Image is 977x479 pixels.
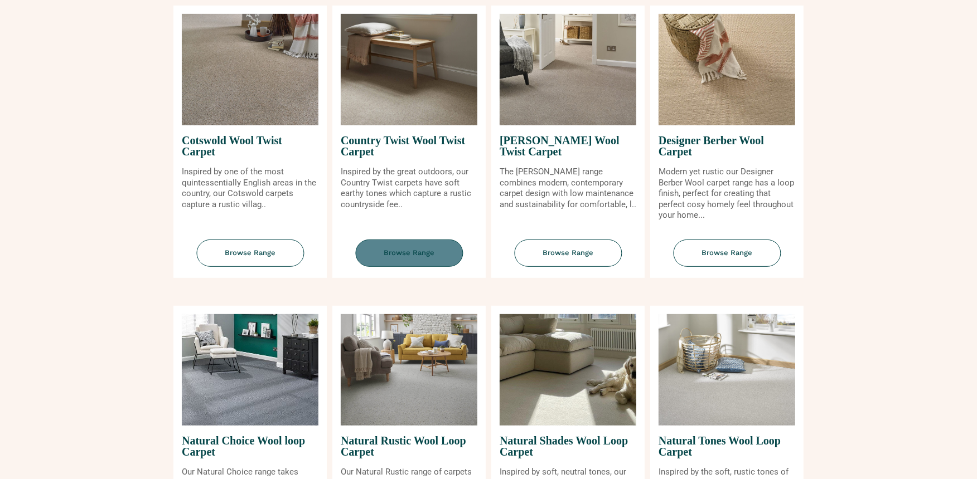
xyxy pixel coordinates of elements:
span: Natural Rustic Wool Loop Carpet [341,426,477,467]
img: Cotswold Wool Twist Carpet [182,14,318,125]
span: Browse Range [196,239,304,267]
img: Natural Shades Wool Loop Carpet [500,314,636,426]
span: Natural Choice Wool loop Carpet [182,426,318,467]
span: Natural Tones Wool Loop Carpet [659,426,795,467]
span: Natural Shades Wool Loop Carpet [500,426,636,467]
img: Natural Tones Wool Loop Carpet [659,314,795,426]
a: Browse Range [173,239,327,278]
span: Designer Berber Wool Carpet [659,125,795,167]
span: Cotswold Wool Twist Carpet [182,125,318,167]
p: Modern yet rustic our Designer Berber Wool carpet range has a loop finish, perfect for creating t... [659,167,795,221]
img: Country Twist Wool Twist Carpet [341,14,477,125]
img: Designer Berber Wool Carpet [659,14,795,125]
span: Browse Range [673,239,781,267]
span: Country Twist Wool Twist Carpet [341,125,477,167]
img: Craven Wool Twist Carpet [500,14,636,125]
p: The [PERSON_NAME] range combines modern, contemporary carpet design with low maintenance and sust... [500,167,636,210]
img: Natural Choice Wool loop Carpet [182,314,318,426]
a: Browse Range [332,239,486,278]
p: Inspired by the great outdoors, our Country Twist carpets have soft earthy tones which capture a ... [341,167,477,210]
span: Browse Range [514,239,622,267]
p: Inspired by one of the most quintessentially English areas in the country, our Cotswold carpets c... [182,167,318,210]
span: [PERSON_NAME] Wool Twist Carpet [500,125,636,167]
a: Browse Range [491,239,645,278]
a: Browse Range [650,239,804,278]
img: Natural Rustic Wool Loop Carpet [341,314,477,426]
span: Browse Range [355,239,463,267]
